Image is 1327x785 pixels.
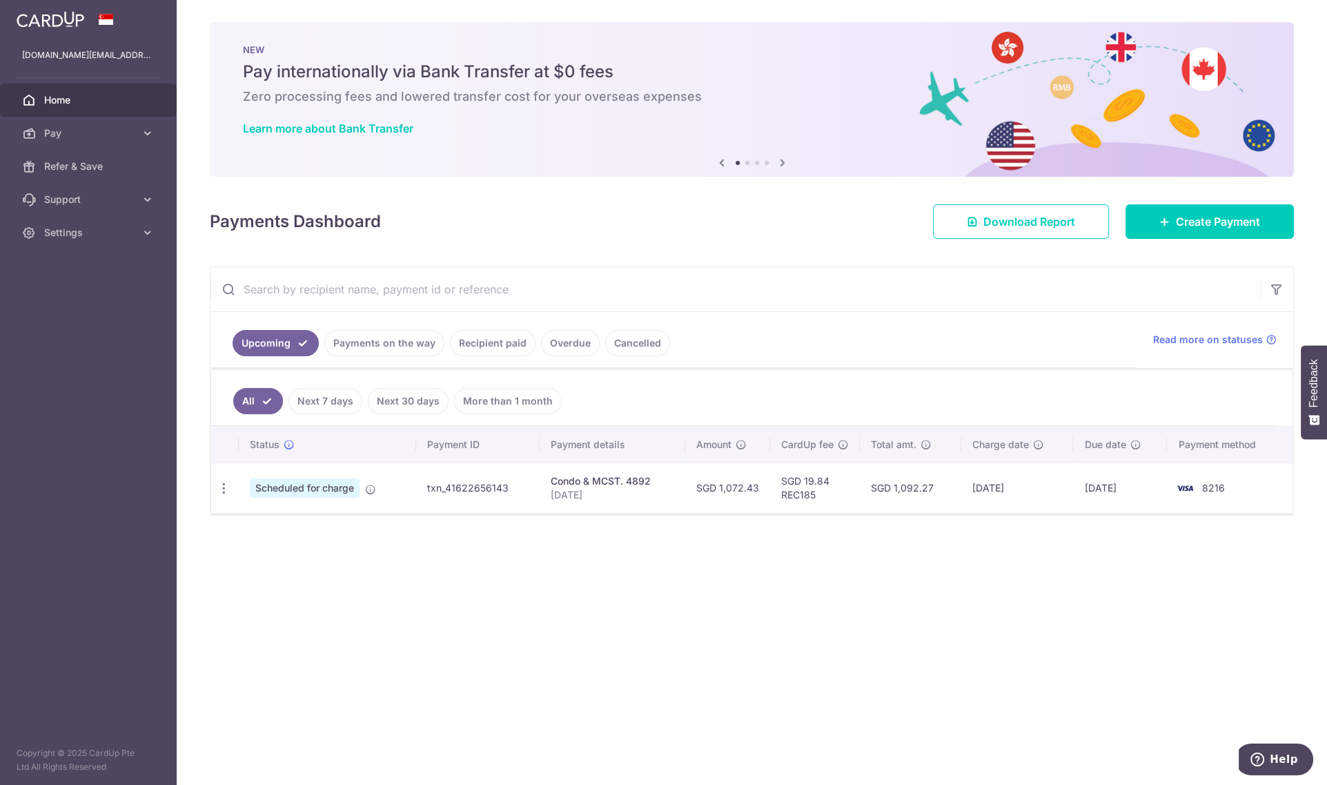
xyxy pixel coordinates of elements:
[454,388,562,414] a: More than 1 month
[551,474,674,488] div: Condo & MCST. 4892
[696,438,731,452] span: Amount
[770,463,860,513] td: SGD 19.84 REC185
[250,438,279,452] span: Status
[250,478,360,498] span: Scheduled for charge
[1239,744,1313,778] iframe: Opens a widget where you can find more information
[1153,333,1277,347] a: Read more on statuses
[368,388,449,414] a: Next 30 days
[416,427,540,463] th: Payment ID
[961,463,1073,513] td: [DATE]
[243,122,413,135] a: Learn more about Bank Transfer
[210,22,1294,177] img: Bank transfer banner
[233,330,319,356] a: Upcoming
[983,213,1075,230] span: Download Report
[860,463,961,513] td: SGD 1,092.27
[1167,427,1292,463] th: Payment method
[1301,345,1327,439] button: Feedback - Show survey
[972,438,1029,452] span: Charge date
[685,463,770,513] td: SGD 1,072.43
[44,193,135,206] span: Support
[871,438,916,452] span: Total amt.
[210,267,1260,311] input: Search by recipient name, payment id or reference
[324,330,444,356] a: Payments on the way
[1201,482,1224,494] span: 8216
[233,388,283,414] a: All
[44,93,135,107] span: Home
[1084,438,1126,452] span: Due date
[44,226,135,240] span: Settings
[551,488,674,502] p: [DATE]
[540,427,685,463] th: Payment details
[17,11,84,28] img: CardUp
[1073,463,1167,513] td: [DATE]
[1153,333,1263,347] span: Read more on statuses
[243,61,1261,83] h5: Pay internationally via Bank Transfer at $0 fees
[450,330,535,356] a: Recipient paid
[541,330,600,356] a: Overdue
[243,88,1261,105] h6: Zero processing fees and lowered transfer cost for your overseas expenses
[781,438,834,452] span: CardUp fee
[288,388,362,414] a: Next 7 days
[1308,359,1320,407] span: Feedback
[1171,480,1199,496] img: Bank Card
[44,159,135,173] span: Refer & Save
[44,126,135,140] span: Pay
[933,204,1109,239] a: Download Report
[22,48,155,62] p: [DOMAIN_NAME][EMAIL_ADDRESS][DOMAIN_NAME]
[1126,204,1294,239] a: Create Payment
[605,330,670,356] a: Cancelled
[243,44,1261,55] p: NEW
[210,209,381,234] h4: Payments Dashboard
[1176,213,1260,230] span: Create Payment
[416,463,540,513] td: txn_41622656143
